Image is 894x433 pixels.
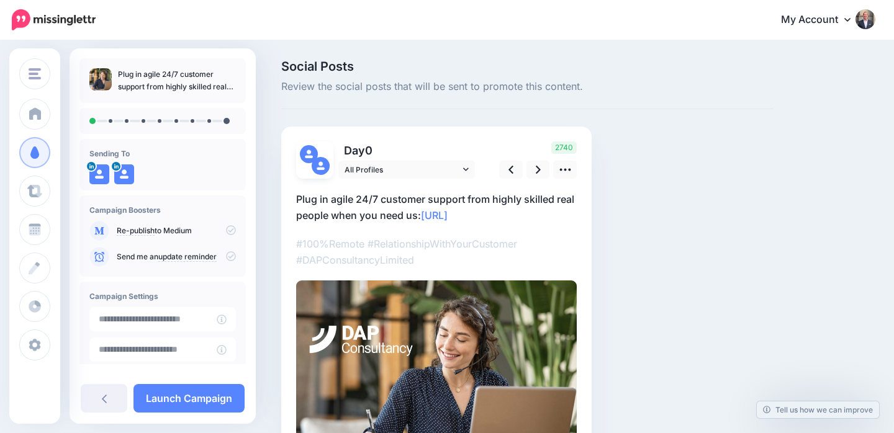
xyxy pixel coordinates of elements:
[365,144,372,157] span: 0
[89,149,236,158] h4: Sending To
[345,163,460,176] span: All Profiles
[757,401,879,418] a: Tell us how we can improve
[421,209,448,221] a: [URL]
[158,252,217,262] a: update reminder
[117,226,155,236] a: Re-publish
[769,5,875,35] a: My Account
[296,191,577,223] p: Plug in agile 24/7 customer support from highly skilled real people when you need us:
[114,164,134,184] img: user_default_image.png
[338,161,475,179] a: All Profiles
[117,225,236,236] p: to Medium
[117,251,236,262] p: Send me an
[89,292,236,301] h4: Campaign Settings
[118,68,236,93] p: Plug in agile 24/7 customer support from highly skilled real people when you need us
[312,157,330,175] img: user_default_image.png
[551,141,577,154] span: 2740
[29,68,41,79] img: menu.png
[338,141,477,159] p: Day
[12,9,96,30] img: Missinglettr
[281,79,774,95] span: Review the social posts that will be sent to promote this content.
[281,60,774,73] span: Social Posts
[89,68,112,91] img: 59ffd23be9d3af93397f12f3fc4e1a2b_thumb.jpg
[89,164,109,184] img: user_default_image.png
[296,236,577,268] p: #100%Remote #RelationshipWithYourCustomer #DAPConsultancyLimited
[89,205,236,215] h4: Campaign Boosters
[300,145,318,163] img: user_default_image.png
